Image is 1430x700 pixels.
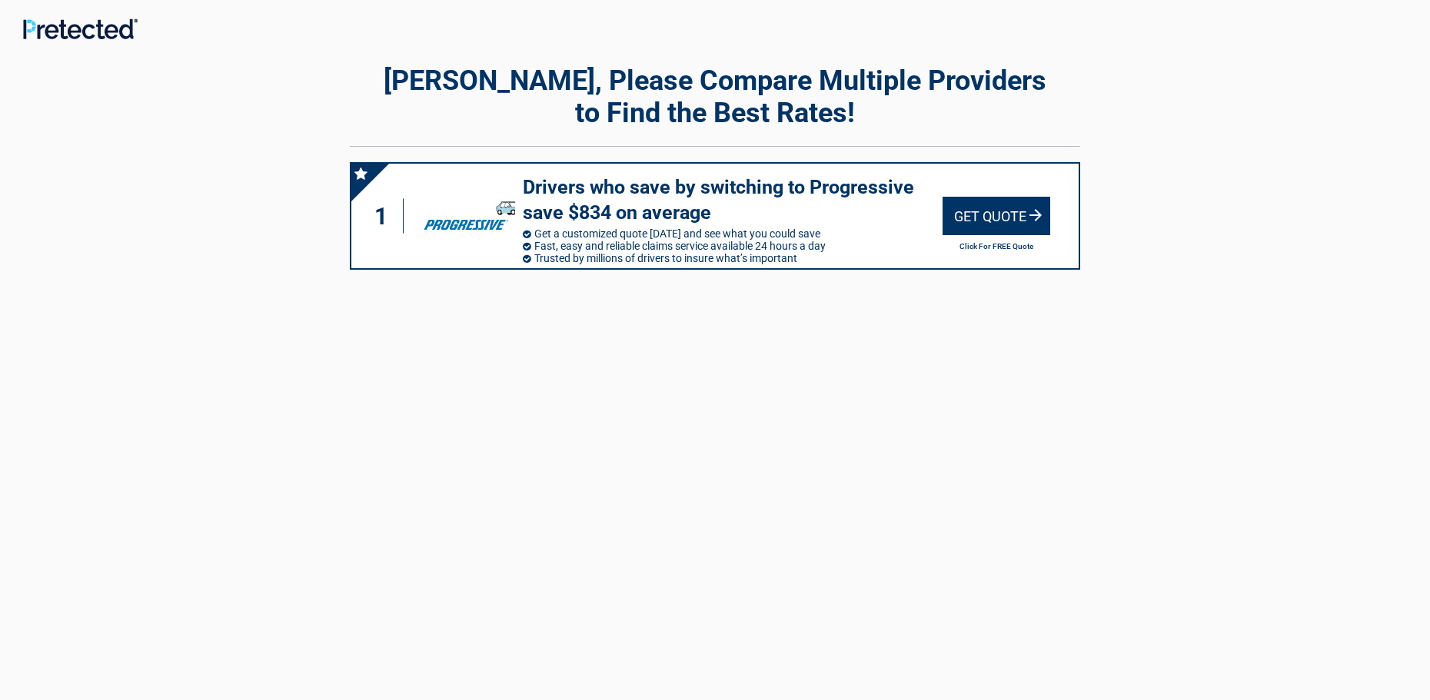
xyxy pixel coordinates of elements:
[367,199,404,234] div: 1
[350,65,1080,129] h2: [PERSON_NAME], Please Compare Multiple Providers to Find the Best Rates!
[417,192,515,240] img: progressive's logo
[943,242,1050,250] h2: Click For FREE Quote
[523,175,943,225] h3: Drivers who save by switching to Progressive save $834 on average
[943,197,1050,235] div: Get Quote
[23,18,138,39] img: Main Logo
[523,252,943,264] li: Trusted by millions of drivers to insure what’s important
[523,227,943,240] li: Get a customized quote [DATE] and see what you could save
[523,240,943,252] li: Fast, easy and reliable claims service available 24 hours a day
